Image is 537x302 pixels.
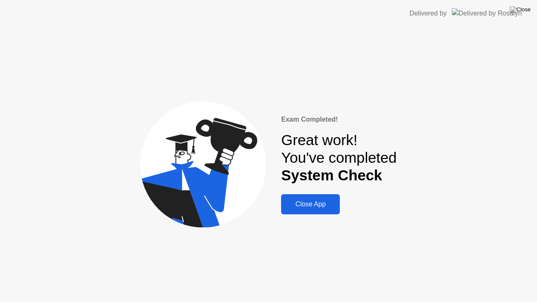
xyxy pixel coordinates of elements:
div: Great work! You've completed [281,131,396,185]
img: Close [510,6,531,13]
b: System Check [281,167,382,183]
div: Close App [284,200,337,208]
button: Close App [281,194,340,214]
div: Exam Completed! [281,115,396,125]
img: Delivered by Rosalyn [452,8,522,18]
div: Delivered by [409,8,447,18]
